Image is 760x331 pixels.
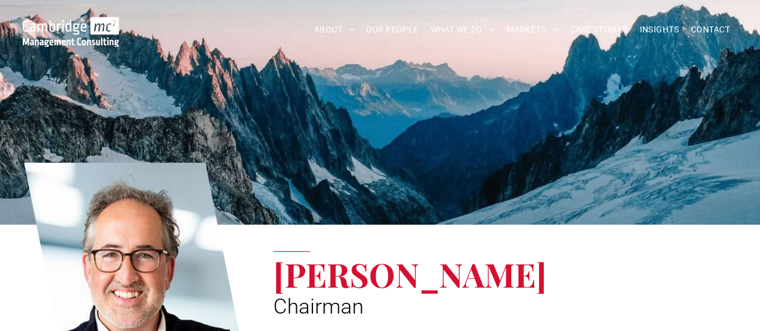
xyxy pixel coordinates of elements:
[23,17,120,47] img: Go to Homepage
[273,252,547,296] span: [PERSON_NAME]
[564,20,634,39] a: CASE STUDIES
[23,19,120,31] a: Your Business Transformed | Cambridge Management Consulting
[685,20,736,39] a: CONTACT
[360,20,424,39] a: OUR PEOPLE
[425,20,501,39] a: WHAT WE DO
[500,20,564,39] a: MARKETS
[634,20,685,39] a: INSIGHTS
[273,294,363,319] span: Chairman
[308,20,360,39] a: ABOUT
